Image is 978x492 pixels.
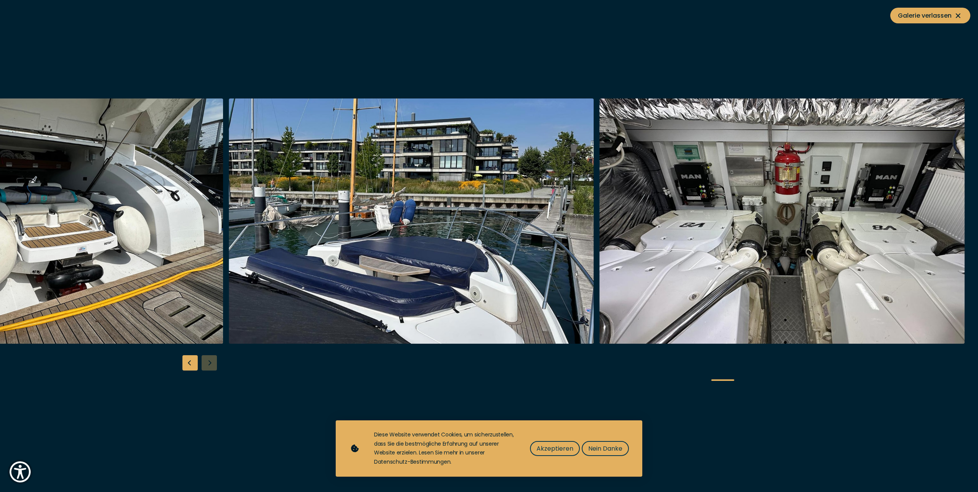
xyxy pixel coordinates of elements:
span: Nein Danke [588,444,622,453]
img: Merk&Merk [599,98,965,344]
img: Merk&Merk [229,98,594,344]
span: Akzeptieren [537,444,573,453]
button: Akzeptieren [530,441,580,456]
button: Nein Danke [582,441,629,456]
button: Show Accessibility Preferences [8,459,33,484]
a: Datenschutz-Bestimmungen [374,458,450,466]
div: Diese Website verwendet Cookies, um sicherzustellen, dass Sie die bestmögliche Erfahrung auf unse... [374,430,515,467]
